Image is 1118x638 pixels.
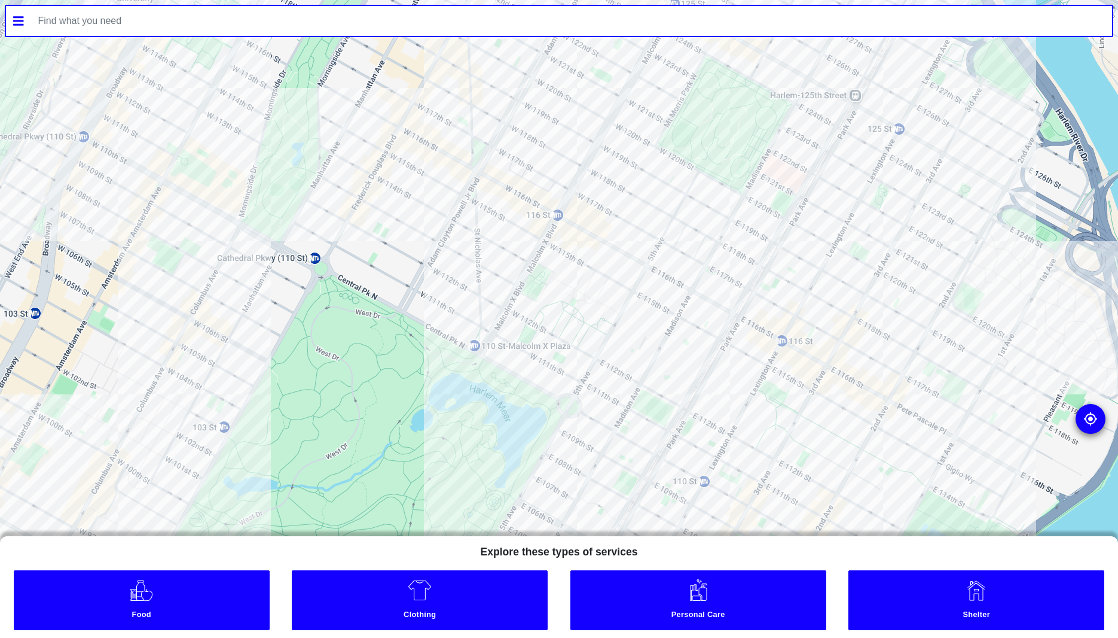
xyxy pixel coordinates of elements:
a: Personal Care [570,570,826,630]
small: Shelter [851,610,1101,622]
a: Food [14,570,270,630]
a: Shelter [848,570,1104,630]
small: Clothing [295,610,545,622]
img: Clothing [408,578,432,602]
a: Clothing [292,570,548,630]
h5: Explore these types of services [471,536,647,563]
input: Find what you need [31,6,1113,36]
img: Shelter [964,578,988,602]
img: Personal Care [686,578,710,602]
small: Food [17,610,267,622]
small: Personal Care [573,610,823,622]
img: Food [129,578,154,602]
img: go to my location [1083,412,1098,426]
